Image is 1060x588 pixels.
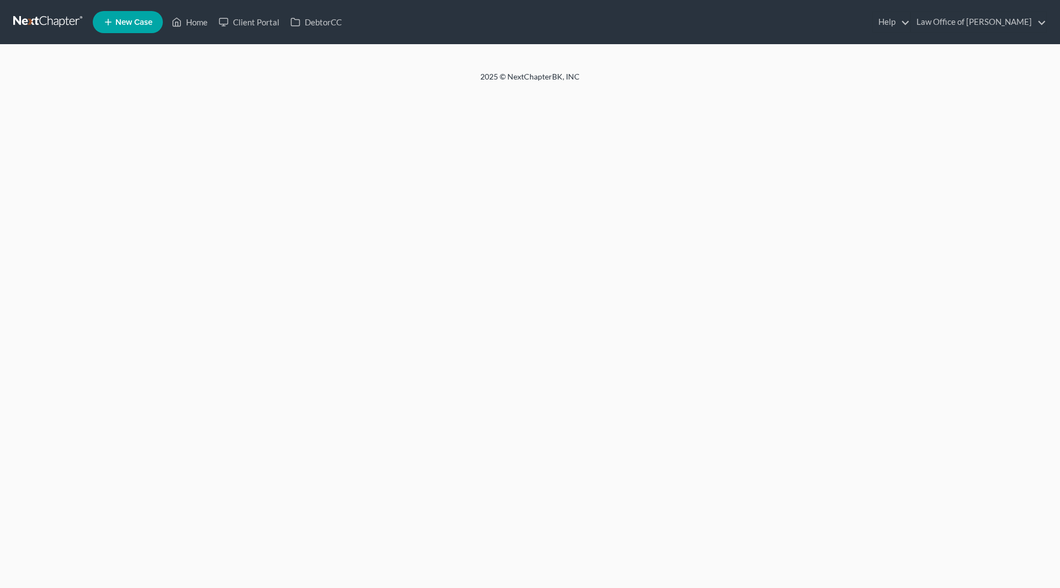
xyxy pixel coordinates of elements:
[93,11,163,33] new-legal-case-button: New Case
[213,12,285,32] a: Client Portal
[166,12,213,32] a: Home
[911,12,1046,32] a: Law Office of [PERSON_NAME]
[285,12,347,32] a: DebtorCC
[873,12,910,32] a: Help
[215,71,845,91] div: 2025 © NextChapterBK, INC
